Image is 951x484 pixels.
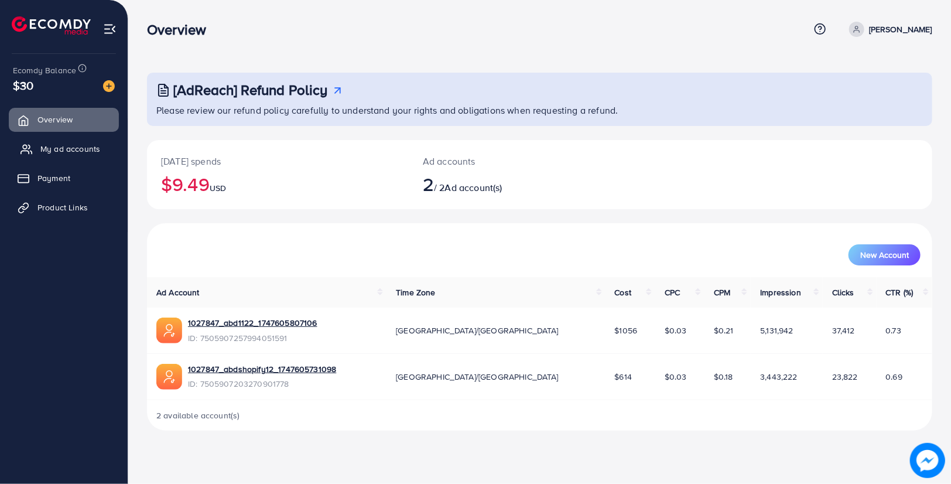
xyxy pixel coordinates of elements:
span: 37,412 [832,325,855,336]
span: Overview [37,114,73,125]
a: 1027847_abd1122_1747605807106 [188,317,317,329]
span: 3,443,222 [760,371,797,383]
span: Time Zone [396,287,435,298]
span: Payment [37,172,70,184]
span: ID: 7505907203270901778 [188,378,336,390]
a: 1027847_abdshopify12_1747605731098 [188,363,336,375]
span: ID: 7505907257994051591 [188,332,317,344]
h2: $9.49 [161,173,395,195]
span: CPC [665,287,680,298]
span: 0.73 [886,325,902,336]
img: ic-ads-acc.e4c84228.svg [156,364,182,390]
h2: / 2 [423,173,591,195]
span: 5,131,942 [760,325,793,336]
a: [PERSON_NAME] [844,22,932,37]
span: $0.18 [714,371,733,383]
span: New Account [860,251,909,259]
img: menu [103,22,117,36]
span: 0.69 [886,371,903,383]
a: Payment [9,166,119,190]
p: Please review our refund policy carefully to understand your rights and obligations when requesti... [156,103,925,117]
img: logo [12,16,91,35]
span: Ecomdy Balance [13,64,76,76]
span: My ad accounts [40,143,100,155]
span: CTR (%) [886,287,914,298]
button: New Account [849,244,921,265]
span: $0.21 [714,325,734,336]
h3: Overview [147,21,215,38]
span: CPM [714,287,730,298]
span: $1056 [615,325,638,336]
span: USD [210,182,226,194]
p: Ad accounts [423,154,591,168]
span: $30 [13,77,33,94]
span: Ad Account [156,287,200,298]
a: Overview [9,108,119,131]
span: $0.03 [665,325,687,336]
img: image [103,80,115,92]
span: Impression [760,287,801,298]
img: image [910,443,945,478]
p: [DATE] spends [161,154,395,168]
a: My ad accounts [9,137,119,161]
span: Ad account(s) [445,181,502,194]
img: ic-ads-acc.e4c84228.svg [156,318,182,343]
span: 2 [423,171,434,197]
span: [GEOGRAPHIC_DATA]/[GEOGRAPHIC_DATA] [396,371,559,383]
span: Clicks [832,287,854,298]
span: $614 [615,371,632,383]
h3: [AdReach] Refund Policy [173,81,328,98]
span: 23,822 [832,371,858,383]
a: Product Links [9,196,119,219]
span: Product Links [37,202,88,213]
span: Cost [615,287,632,298]
span: $0.03 [665,371,687,383]
span: [GEOGRAPHIC_DATA]/[GEOGRAPHIC_DATA] [396,325,559,336]
p: [PERSON_NAME] [869,22,932,36]
span: 2 available account(s) [156,410,240,421]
